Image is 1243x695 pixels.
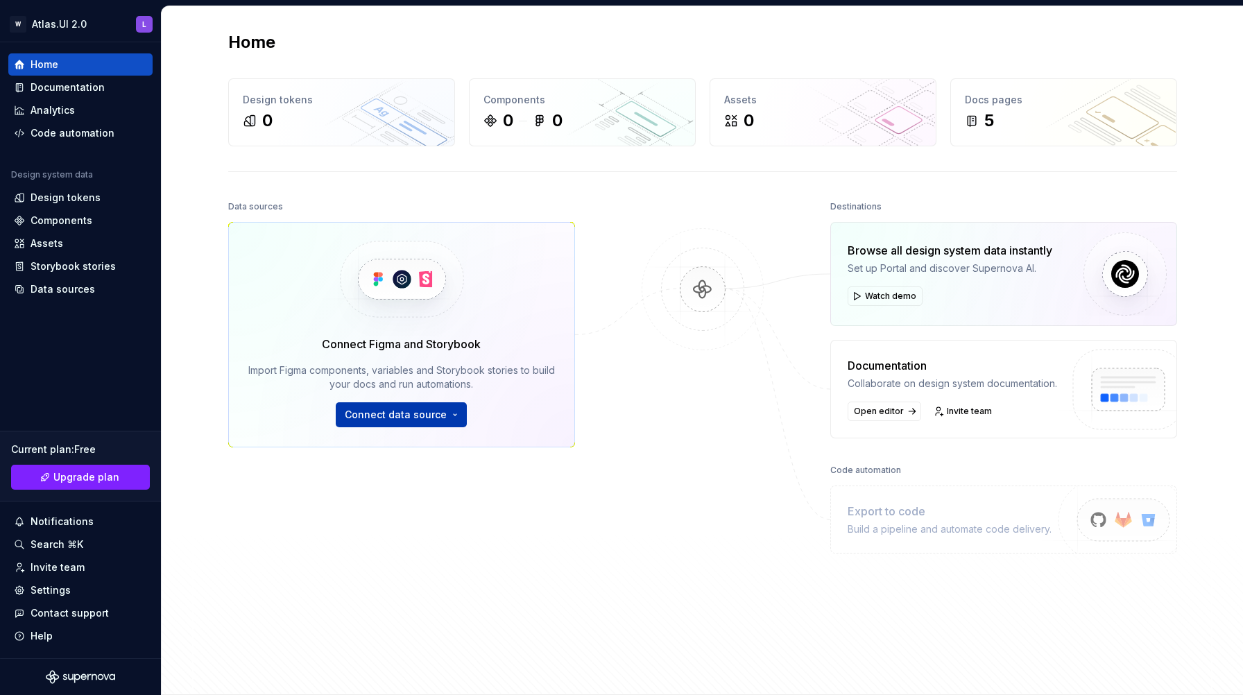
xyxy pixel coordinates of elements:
[322,336,481,352] div: Connect Figma and Storybook
[8,187,153,209] a: Design tokens
[830,461,901,480] div: Code automation
[262,110,273,132] div: 0
[31,606,109,620] div: Contact support
[31,214,92,228] div: Components
[31,538,83,551] div: Search ⌘K
[8,255,153,277] a: Storybook stories
[31,259,116,273] div: Storybook stories
[8,76,153,98] a: Documentation
[8,232,153,255] a: Assets
[848,522,1052,536] div: Build a pipeline and automate code delivery.
[8,510,153,533] button: Notifications
[469,78,696,146] a: Components00
[11,465,150,490] button: Upgrade plan
[248,363,555,391] div: Import Figma components, variables and Storybook stories to build your docs and run automations.
[848,261,1052,275] div: Set up Portal and discover Supernova AI.
[336,402,467,427] button: Connect data source
[228,78,455,146] a: Design tokens0
[8,53,153,76] a: Home
[31,583,71,597] div: Settings
[854,406,904,417] span: Open editor
[8,556,153,578] a: Invite team
[31,237,63,250] div: Assets
[53,470,119,484] span: Upgrade plan
[46,670,115,684] svg: Supernova Logo
[8,122,153,144] a: Code automation
[8,533,153,556] button: Search ⌘K
[848,377,1057,391] div: Collaborate on design system documentation.
[31,103,75,117] div: Analytics
[31,191,101,205] div: Design tokens
[865,291,916,302] span: Watch demo
[929,402,998,421] a: Invite team
[11,169,93,180] div: Design system data
[31,629,53,643] div: Help
[3,9,158,39] button: WAtlas.UI 2.0L
[848,402,921,421] a: Open editor
[8,209,153,232] a: Components
[31,560,85,574] div: Invite team
[142,19,146,30] div: L
[8,99,153,121] a: Analytics
[724,93,922,107] div: Assets
[552,110,563,132] div: 0
[483,93,681,107] div: Components
[32,17,87,31] div: Atlas.UI 2.0
[503,110,513,132] div: 0
[31,58,58,71] div: Home
[31,80,105,94] div: Documentation
[243,93,440,107] div: Design tokens
[947,406,992,417] span: Invite team
[31,515,94,529] div: Notifications
[228,197,283,216] div: Data sources
[345,408,447,422] span: Connect data source
[31,126,114,140] div: Code automation
[8,602,153,624] button: Contact support
[11,443,150,456] div: Current plan : Free
[8,625,153,647] button: Help
[710,78,936,146] a: Assets0
[10,16,26,33] div: W
[848,503,1052,520] div: Export to code
[228,31,275,53] h2: Home
[950,78,1177,146] a: Docs pages5
[848,286,923,306] button: Watch demo
[744,110,754,132] div: 0
[830,197,882,216] div: Destinations
[848,357,1057,374] div: Documentation
[8,278,153,300] a: Data sources
[848,242,1052,259] div: Browse all design system data instantly
[965,93,1163,107] div: Docs pages
[31,282,95,296] div: Data sources
[984,110,994,132] div: 5
[8,579,153,601] a: Settings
